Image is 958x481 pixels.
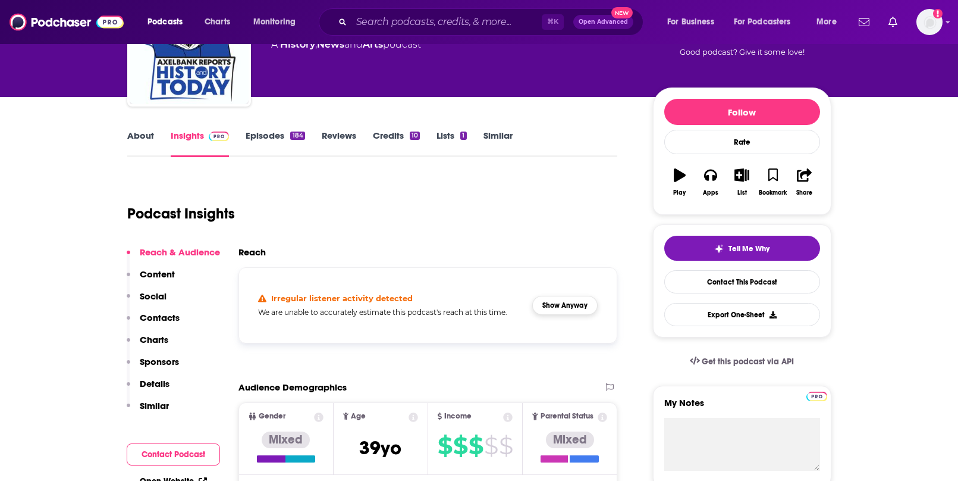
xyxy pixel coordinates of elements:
a: Reviews [322,130,356,157]
button: tell me why sparkleTell Me Why [664,236,820,261]
button: Show profile menu [916,9,943,35]
span: ⌘ K [542,14,564,30]
span: Podcasts [147,14,183,30]
button: Charts [127,334,168,356]
button: Bookmark [758,161,789,204]
span: New [611,7,633,18]
button: open menu [808,13,852,32]
div: Share [796,189,812,196]
button: Details [127,378,169,400]
a: Contact This Podcast [664,270,820,293]
a: About [127,130,154,157]
a: Credits10 [373,130,420,157]
span: Tell Me Why [728,244,769,254]
label: My Notes [664,397,820,418]
a: News [317,39,344,50]
div: Bookmark [759,189,787,196]
button: Similar [127,400,169,422]
p: Contacts [140,312,180,323]
button: open menu [245,13,311,32]
span: $ [453,436,467,455]
p: Charts [140,334,168,345]
button: Contacts [127,312,180,334]
button: Show Anyway [532,296,598,315]
div: Play [673,189,686,196]
button: Open AdvancedNew [573,15,633,29]
span: $ [484,436,498,455]
p: Content [140,268,175,280]
img: Podchaser Pro [209,132,230,141]
span: Open Advanced [579,19,628,25]
button: open menu [139,13,198,32]
a: History [280,39,315,50]
img: User Profile [916,9,943,35]
button: Export One-Sheet [664,303,820,326]
div: Rate [664,130,820,154]
span: Age [351,413,366,420]
p: Social [140,291,167,302]
span: For Business [667,14,714,30]
svg: Add a profile image [933,9,943,18]
a: Arts [363,39,383,50]
a: Similar [483,130,513,157]
a: Episodes184 [246,130,304,157]
button: Follow [664,99,820,125]
p: Similar [140,400,169,411]
span: Logged in as isabellaN [916,9,943,35]
button: Social [127,291,167,313]
h2: Reach [238,246,266,258]
div: 184 [290,132,304,140]
h4: Irregular listener activity detected [271,293,413,303]
img: Podchaser Pro [806,392,827,401]
button: Reach & Audience [127,246,220,268]
span: 39 yo [359,436,401,460]
input: Search podcasts, credits, & more... [351,13,542,32]
div: Mixed [546,432,594,448]
img: tell me why sparkle [714,244,724,254]
button: Sponsors [127,356,179,378]
div: Search podcasts, credits, & more... [330,8,655,36]
h5: We are unable to accurately estimate this podcast's reach at this time. [258,308,523,317]
button: Share [789,161,819,204]
span: $ [469,436,483,455]
div: Mixed [262,432,310,448]
span: For Podcasters [734,14,791,30]
span: Parental Status [541,413,593,420]
span: , [315,39,317,50]
h1: Podcast Insights [127,205,235,223]
span: $ [438,436,452,455]
div: List [737,189,747,196]
a: Show notifications dropdown [884,12,902,32]
div: 1 [460,132,466,140]
span: and [344,39,363,50]
span: More [816,14,837,30]
div: 10 [410,132,420,140]
div: Apps [703,189,718,196]
button: Contact Podcast [127,443,220,466]
p: Sponsors [140,356,179,367]
p: Reach & Audience [140,246,220,258]
a: Charts [197,13,237,32]
button: Content [127,268,175,291]
span: Monitoring [253,14,296,30]
button: Play [664,161,695,204]
h2: Audience Demographics [238,382,347,393]
span: Income [444,413,472,420]
div: A podcast [271,38,421,52]
a: Show notifications dropdown [854,12,874,32]
button: Apps [695,161,726,204]
img: Podchaser - Follow, Share and Rate Podcasts [10,11,124,33]
button: open menu [726,13,808,32]
button: List [726,161,757,204]
a: Pro website [806,390,827,401]
span: $ [499,436,513,455]
span: Good podcast? Give it some love! [680,48,805,57]
button: open menu [659,13,729,32]
span: Gender [259,413,285,420]
a: InsightsPodchaser Pro [171,130,230,157]
p: Details [140,378,169,389]
a: Lists1 [436,130,466,157]
span: Get this podcast via API [702,357,794,367]
span: Charts [205,14,230,30]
